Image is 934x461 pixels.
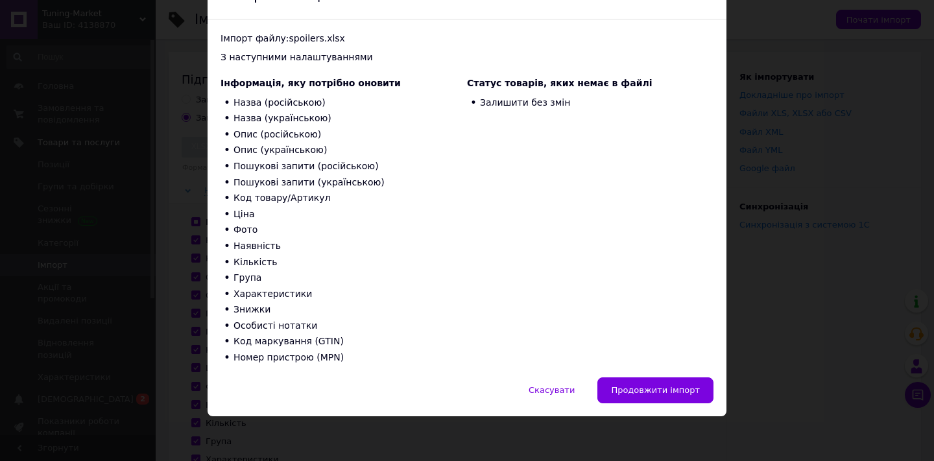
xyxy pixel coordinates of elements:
[515,377,588,403] button: Скасувати
[221,222,467,239] li: Фото
[221,254,467,270] li: Кількість
[221,111,467,127] li: Назва (українською)
[221,334,467,350] li: Код маркування (GTIN)
[221,191,467,207] li: Код товару/Артикул
[221,286,467,302] li: Характеристики
[221,350,467,366] li: Номер пристрою (MPN)
[611,385,700,395] span: Продовжити імпорт
[221,238,467,254] li: Наявність
[221,126,467,143] li: Опис (російською)
[221,143,467,159] li: Опис (українською)
[221,174,467,191] li: Пошукові запити (українською)
[597,377,713,403] button: Продовжити імпорт
[221,32,713,45] div: Імпорт файлу: spoilers.xlsx
[221,51,713,64] div: З наступними налаштуваннями
[221,78,401,88] span: Інформація, яку потрібно оновити
[467,78,653,88] span: Статус товарів, яких немає в файлі
[221,206,467,222] li: Ціна
[529,385,575,395] span: Скасувати
[221,270,467,287] li: Група
[221,158,467,174] li: Пошукові запити (російською)
[221,302,467,318] li: Знижки
[221,318,467,334] li: Особисті нотатки
[221,95,467,111] li: Назва (російською)
[467,95,713,111] li: Залишити без змін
